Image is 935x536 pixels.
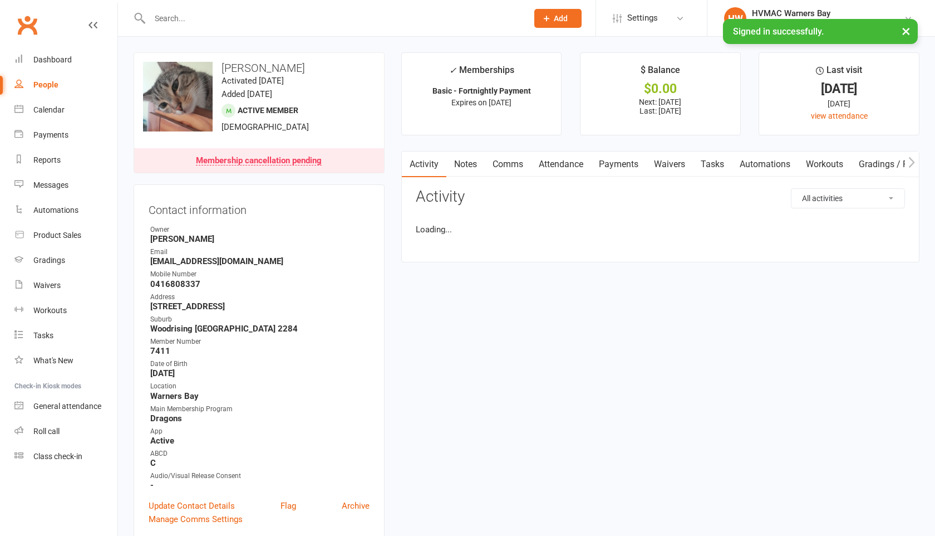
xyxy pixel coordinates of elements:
a: Payments [14,123,117,148]
div: Memberships [449,63,514,84]
h3: Contact information [149,199,370,216]
a: Manage Comms Settings [149,513,243,526]
div: Workouts [33,306,67,315]
a: What's New [14,348,117,373]
a: Tasks [693,152,732,177]
div: Tasks [33,331,53,340]
a: view attendance [811,111,868,120]
i: ✓ [449,65,456,76]
a: Archive [342,499,370,513]
h3: [PERSON_NAME] [143,62,375,74]
h3: Activity [416,188,905,206]
div: Membership cancellation pending [196,157,322,165]
div: ABCD [150,449,370,459]
strong: Warners Bay [150,391,370,401]
div: Payments [33,130,68,139]
div: People [33,80,58,89]
a: Messages [14,173,117,198]
strong: 7411 [150,346,370,356]
div: Messages [33,181,68,189]
span: [DEMOGRAPHIC_DATA] [222,122,309,132]
strong: [DATE] [150,368,370,378]
div: Calendar [33,105,65,114]
span: Expires on [DATE] [451,98,511,107]
strong: Woodrising [GEOGRAPHIC_DATA] 2284 [150,324,370,334]
a: Gradings [14,248,117,273]
a: Update Contact Details [149,499,235,513]
input: Search... [146,11,520,26]
a: Flag [280,499,296,513]
div: [GEOGRAPHIC_DATA] [GEOGRAPHIC_DATA] [752,18,904,28]
span: Settings [627,6,658,31]
a: People [14,72,117,98]
a: Activity [402,152,446,177]
a: Dashboard [14,47,117,72]
span: Signed in successfully. [733,26,824,37]
a: Automations [14,198,117,223]
strong: [EMAIL_ADDRESS][DOMAIN_NAME] [150,256,370,266]
strong: 0416808337 [150,279,370,289]
div: Class check-in [33,452,82,461]
span: Add [554,14,568,23]
div: $0.00 [590,83,730,95]
a: Workouts [798,152,851,177]
a: Roll call [14,419,117,444]
strong: [STREET_ADDRESS] [150,301,370,311]
strong: Basic - Fortnightly Payment [432,86,531,95]
div: [DATE] [769,98,909,110]
button: × [896,19,916,43]
a: Clubworx [13,11,41,39]
a: Automations [732,152,798,177]
div: Date of Birth [150,359,370,369]
a: Waivers [646,152,693,177]
strong: - [150,480,370,490]
a: General attendance kiosk mode [14,394,117,419]
div: HW [724,7,746,30]
strong: Active [150,436,370,446]
div: Main Membership Program [150,404,370,415]
a: Notes [446,152,485,177]
div: [DATE] [769,83,909,95]
div: Dashboard [33,55,72,64]
div: Audio/Visual Release Consent [150,471,370,481]
div: Email [150,247,370,257]
div: HVMAC Warners Bay [752,8,904,18]
span: Active member [238,106,298,115]
div: App [150,426,370,437]
strong: [PERSON_NAME] [150,234,370,244]
div: $ Balance [641,63,680,83]
div: Mobile Number [150,269,370,280]
div: Automations [33,206,78,215]
div: Gradings [33,256,65,265]
a: Calendar [14,98,117,123]
div: Product Sales [33,231,81,240]
a: Workouts [14,298,117,323]
a: Class kiosk mode [14,444,117,469]
div: Reports [33,155,61,164]
a: Comms [485,152,531,177]
strong: Dragons [150,413,370,423]
p: Next: [DATE] Last: [DATE] [590,98,730,115]
a: Payments [591,152,646,177]
a: Product Sales [14,223,117,248]
a: Waivers [14,273,117,298]
li: Loading... [416,223,905,236]
img: image1709893189.png [143,62,213,131]
a: Attendance [531,152,591,177]
time: Added [DATE] [222,89,272,99]
div: Member Number [150,337,370,347]
div: Waivers [33,281,61,290]
div: Location [150,381,370,392]
div: Suburb [150,314,370,325]
a: Reports [14,148,117,173]
div: Roll call [33,427,60,436]
div: General attendance [33,402,101,411]
strong: C [150,458,370,468]
div: Last visit [816,63,862,83]
div: Address [150,292,370,303]
button: Add [534,9,582,28]
div: Owner [150,225,370,235]
div: What's New [33,356,73,365]
time: Activated [DATE] [222,76,284,86]
a: Tasks [14,323,117,348]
